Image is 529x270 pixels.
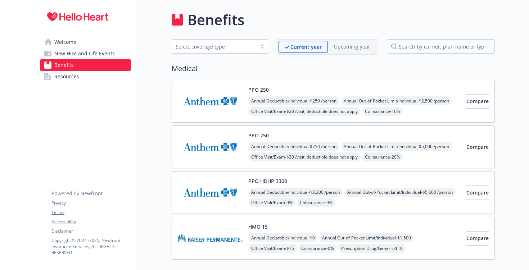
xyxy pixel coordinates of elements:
h2: Medical [172,63,495,74]
a: Benefits [40,59,131,71]
a: Welcome [40,36,131,48]
span: Annual Out-of-Pocket Limit/Individual - $1,500 [319,233,414,242]
span: Compare [466,98,489,105]
button: Compare [466,231,489,246]
button: PPO 250 [248,86,269,93]
span: New Hire and Life Events [54,48,115,59]
a: Disclaimer [51,228,131,234]
span: Upcoming year [328,41,376,53]
img: Kaiser Permanente Insurance Company carrier logo [178,223,243,253]
span: Office Visit/Exam - 0% [248,198,295,207]
span: Coinsurance - 10% [362,107,403,116]
button: Compare [466,140,489,154]
span: Prescription Drug/Generic - $10 [338,244,406,253]
button: HMO 15 [248,223,268,230]
input: search by carrier, plan name or type [387,39,495,54]
p: Upcoming year [334,43,370,50]
span: Annual Out-of-Pocket Limit/Individual - $5,000 /person [341,142,452,151]
button: Compare [466,94,489,109]
span: Office Visit/Exam - $15 [248,244,297,253]
span: Coinsurance - 0% [298,244,337,253]
span: Annual Deductible/Individual - $250 /person [248,96,339,105]
a: Privacy [51,200,131,206]
a: Resources [40,71,131,82]
p: Copyright © 2024 - 2025 , Newfront Insurance Services, ALL RIGHTS RESERVED [51,237,131,256]
p: Current year [290,43,322,51]
span: Annual Deductible/Individual - $3,300 /person [248,188,343,197]
h1: Benefits [187,9,244,31]
span: Annual Out-of-Pocket Limit/Individual - $2,500 /person [341,96,452,105]
span: Annual Out-of-Pocket Limit/Individual - $5,600 /person [344,188,456,197]
span: Coinsurance - 20% [362,152,403,161]
button: PPO HDHP 3300 [248,177,287,185]
span: Annual Deductible/Individual - $750 /person [248,142,339,151]
img: Anthem Blue Cross carrier logo [178,132,243,162]
img: Anthem Blue Cross carrier logo [178,177,243,208]
button: PPO 750 [248,132,269,139]
span: Office Visit/Exam - $20 /visit, deductible does not apply [248,107,361,116]
a: New Hire and Life Events [40,48,131,59]
span: Benefits [54,59,74,71]
span: Compare [466,235,489,242]
span: Resources [54,71,79,82]
img: Anthem Blue Cross carrier logo [178,86,243,116]
span: Compare [466,143,489,150]
a: Terms [51,209,131,216]
span: Coinsurance - 0% [297,198,335,207]
span: Annual Deductible/Individual - $0 [248,233,318,242]
a: Accessibility [51,219,131,225]
div: Select coverage type [176,43,253,50]
span: Welcome [54,36,76,48]
span: Compare [466,189,489,196]
span: Office Visit/Exam - $30 /visit, deductible does not apply [248,152,361,161]
button: Compare [466,186,489,200]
